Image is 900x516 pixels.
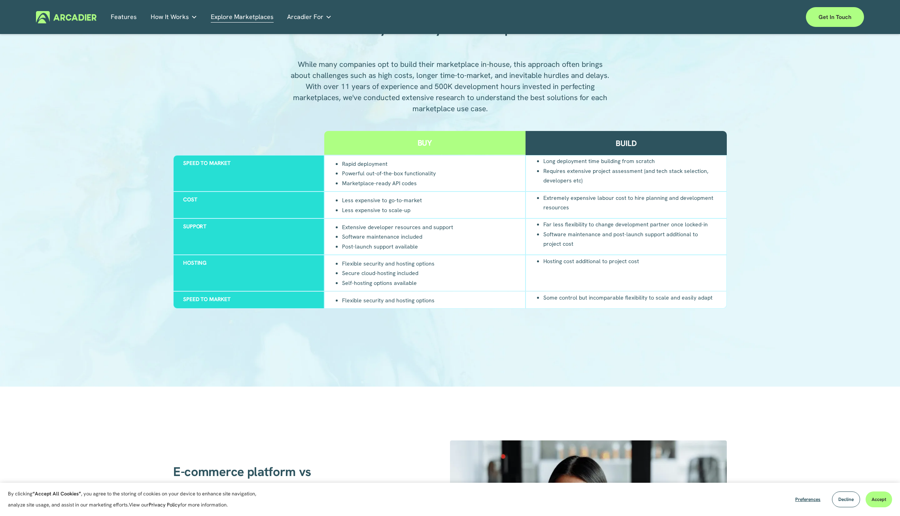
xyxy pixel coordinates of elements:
li: Requires extensive project assessment (and tech stack selection, developers etc) [543,166,717,185]
h3: Cost [183,195,314,203]
li: Less expensive to scale-up [342,205,422,215]
a: Features [111,11,137,23]
li: Long deployment time building from scratch [543,156,717,166]
li: Some control but incomparable flexibility to scale and easily adapt [543,292,713,302]
li: Rapid deployment [342,159,436,169]
li: Far less flexibility to change development partner once locked-in [543,220,717,229]
h2: Build [616,138,636,148]
h3: Speed to market [183,295,314,303]
li: Self-hosting options available [342,278,435,288]
li: Flexible security and hosting options [342,295,435,305]
iframe: Chat Widget [860,478,900,516]
li: Extensive developer resources and support [342,222,453,232]
img: Arcadier [36,11,96,23]
li: Less expensive to go-to-market [342,195,422,205]
li: Software maintenance included [342,232,453,241]
h3: Support [183,222,314,230]
button: Decline [832,491,860,507]
button: Preferences [789,491,826,507]
h3: Hosting [183,258,314,267]
strong: E-commerce platform vs 3-sided marketplaces [173,463,311,496]
a: folder dropdown [287,11,332,23]
li: Powerful out-of-the-box functionality [342,169,436,178]
a: Explore Marketplaces [211,11,274,23]
span: How It Works [151,11,189,23]
span: Arcadier For [287,11,323,23]
span: Preferences [795,496,821,503]
li: Flexible security and hosting options [342,259,435,268]
li: Hosting cost additional to project cost [543,256,639,266]
div: Chat-Widget [860,478,900,516]
h3: Speed to market [183,159,314,167]
p: While many companies opt to build their marketplace in-house, this approach often brings about ch... [289,59,611,114]
li: Post-launch support available [342,241,453,251]
span: Decline [838,496,854,503]
li: Extremely expensive labour cost to hire planning and development resources [543,193,717,212]
strong: “Accept All Cookies” [32,490,81,497]
li: Secure cloud-hosting included [342,268,435,278]
a: folder dropdown [151,11,197,23]
a: Get in touch [806,7,864,27]
li: Software maintenance and post-launch support additional to project cost [543,229,717,249]
a: Privacy Policy [149,501,180,508]
li: Marketplace-ready API codes [342,178,436,188]
h2: Buy [418,138,432,148]
p: By clicking , you agree to the storing of cookies on your device to enhance site navigation, anal... [8,488,265,510]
